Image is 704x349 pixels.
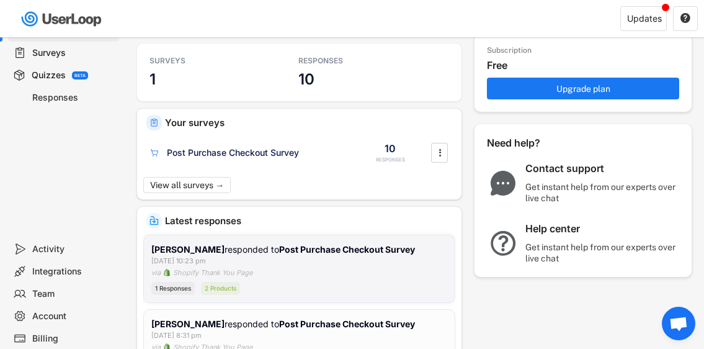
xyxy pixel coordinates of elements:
div: Get instant help from our experts over live chat [525,242,680,264]
button: View all surveys → [143,177,231,193]
div: Activity [32,243,114,255]
div: 2 Products [201,282,240,295]
div: 1 Responses [151,282,195,295]
div: BETA [74,73,86,78]
img: userloop-logo-01.svg [19,6,106,32]
div: Shopify Thank You Page [173,268,252,278]
div: Get instant help from our experts over live chat [525,181,680,204]
h3: 1 [149,70,156,89]
div: Open chat [662,307,695,340]
img: 1156660_ecommerce_logo_shopify_icon%20%281%29.png [163,269,171,276]
div: 10 [385,142,396,155]
div: Latest responses [165,216,452,225]
div: responded to [151,317,417,330]
div: Help center [525,222,680,235]
div: Post Purchase Checkout Survey [167,147,299,159]
button: Upgrade plan [487,78,679,99]
text:  [439,146,441,159]
div: Your surveys [165,118,452,127]
div: responded to [151,243,417,256]
text:  [680,12,690,24]
div: RESPONSES [376,156,405,163]
div: [DATE] 8:31 pm [151,330,202,341]
div: RESPONSES [298,56,410,66]
img: IncomingMajor.svg [149,216,159,225]
div: Surveys [32,47,114,59]
strong: [PERSON_NAME] [151,244,225,255]
div: Free [487,59,685,72]
div: Billing [32,333,114,345]
div: SURVEYS [149,56,261,66]
div: Contact support [525,162,680,175]
div: Need help? [487,137,574,150]
strong: Post Purchase Checkout Survey [279,319,415,329]
div: via [151,268,161,278]
h3: 10 [298,70,314,89]
div: Subscription [487,46,532,56]
strong: [PERSON_NAME] [151,319,225,329]
button:  [680,13,691,24]
img: ChatMajor.svg [487,171,519,196]
div: Updates [627,14,662,23]
button:  [434,143,446,162]
div: Account [32,310,114,322]
div: [DATE] 10:23 pm [151,256,206,266]
div: Integrations [32,266,114,278]
div: Team [32,288,114,300]
div: Responses [32,92,114,104]
img: QuestionMarkInverseMajor.svg [487,231,519,256]
strong: Post Purchase Checkout Survey [279,244,415,255]
div: Quizzes [32,70,66,81]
